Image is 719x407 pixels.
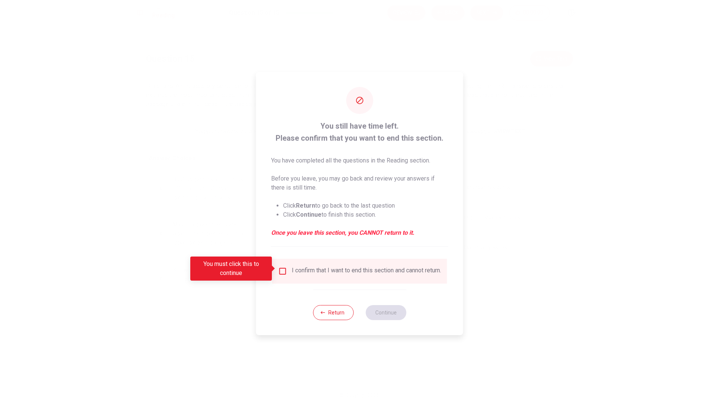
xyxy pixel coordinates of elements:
span: You still have time left. Please confirm that you want to end this section. [271,120,448,144]
li: Click to finish this section. [283,210,448,219]
div: You must click this to continue [190,257,272,281]
strong: Return [296,202,315,209]
div: I confirm that I want to end this section and cannot return. [292,267,441,276]
span: You must click this to continue [278,267,287,276]
li: Click to go back to the last question [283,201,448,210]
button: Continue [366,305,406,320]
p: You have completed all the questions in the Reading section. [271,156,448,165]
button: Return [313,305,353,320]
strong: Continue [296,211,322,218]
em: Once you leave this section, you CANNOT return to it. [271,228,448,237]
p: Before you leave, you may go back and review your answers if there is still time. [271,174,448,192]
